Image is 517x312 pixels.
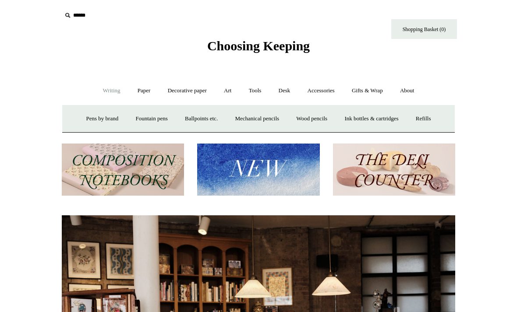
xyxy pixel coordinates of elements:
a: Decorative paper [160,79,215,102]
a: About [392,79,422,102]
a: Wood pencils [288,107,335,130]
img: New.jpg__PID:f73bdf93-380a-4a35-bcfe-7823039498e1 [197,144,319,196]
a: Art [216,79,239,102]
img: 202302 Composition ledgers.jpg__PID:69722ee6-fa44-49dd-a067-31375e5d54ec [62,144,184,196]
a: Tools [241,79,269,102]
a: Shopping Basket (0) [391,19,457,39]
a: Accessories [300,79,343,102]
a: Ink bottles & cartridges [336,107,406,130]
a: Gifts & Wrap [344,79,391,102]
a: Fountain pens [127,107,175,130]
a: Desk [271,79,298,102]
a: Pens by brand [78,107,127,130]
a: Ballpoints etc. [177,107,226,130]
a: Paper [130,79,159,102]
span: Choosing Keeping [207,39,310,53]
a: Refills [408,107,439,130]
a: Writing [95,79,128,102]
a: Choosing Keeping [207,46,310,52]
img: The Deli Counter [333,144,455,196]
a: Mechanical pencils [227,107,287,130]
